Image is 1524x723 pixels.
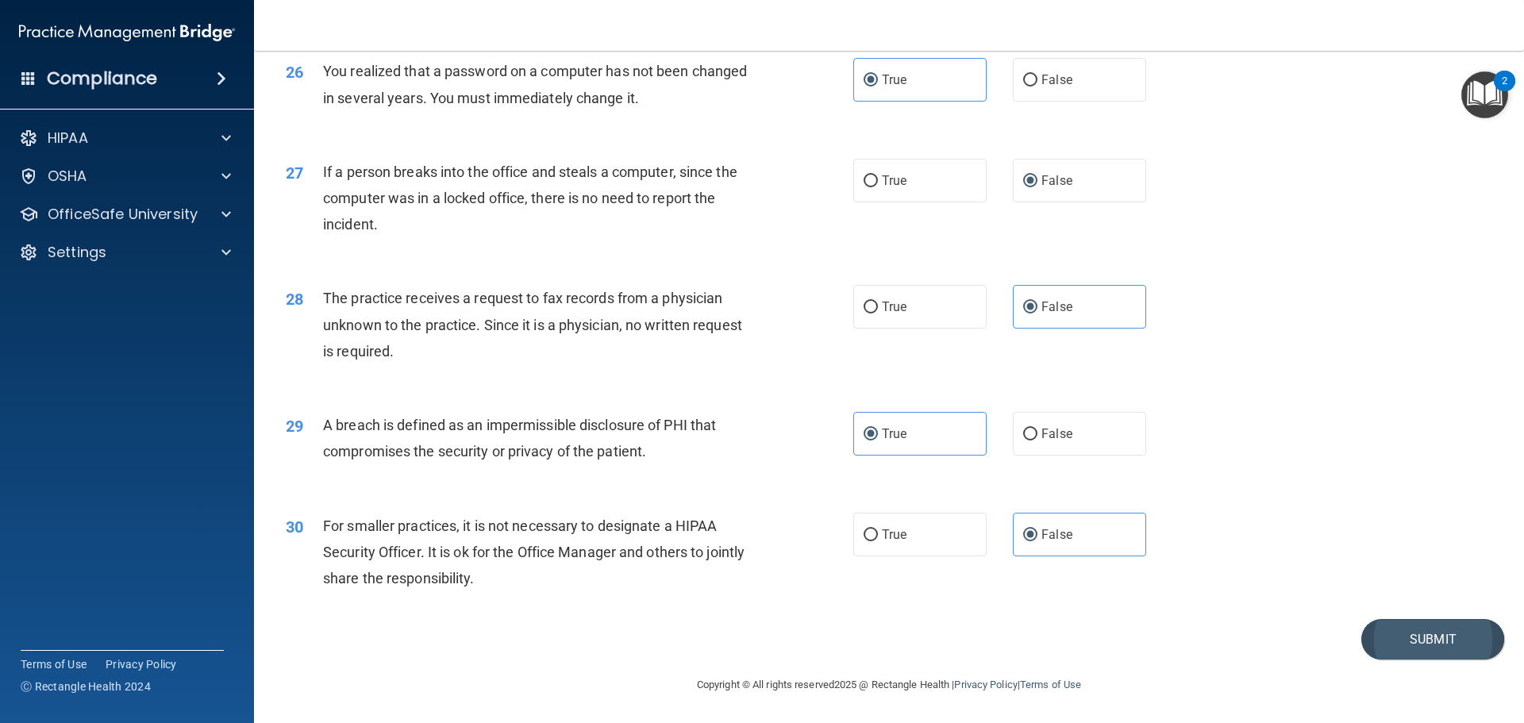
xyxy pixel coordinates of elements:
[1041,426,1072,441] span: False
[323,290,742,359] span: The practice receives a request to fax records from a physician unknown to the practice. Since it...
[323,163,737,233] span: If a person breaks into the office and steals a computer, since the computer was in a locked offi...
[1023,175,1037,187] input: False
[864,529,878,541] input: True
[21,679,151,694] span: Ⓒ Rectangle Health 2024
[1023,302,1037,313] input: False
[286,290,303,309] span: 28
[1361,619,1504,660] button: Submit
[323,417,716,460] span: A breach is defined as an impermissible disclosure of PHI that compromises the security or privac...
[323,63,747,106] span: You realized that a password on a computer has not been changed in several years. You must immedi...
[864,429,878,440] input: True
[1445,613,1505,674] iframe: Drift Widget Chat Controller
[19,243,231,262] a: Settings
[21,656,87,672] a: Terms of Use
[882,299,906,314] span: True
[286,417,303,436] span: 29
[323,517,745,586] span: For smaller practices, it is not necessary to designate a HIPAA Security Officer. It is ok for th...
[19,17,235,48] img: PMB logo
[599,660,1179,710] div: Copyright © All rights reserved 2025 @ Rectangle Health | |
[864,75,878,87] input: True
[1041,72,1072,87] span: False
[882,426,906,441] span: True
[48,205,198,224] p: OfficeSafe University
[954,679,1017,690] a: Privacy Policy
[882,72,906,87] span: True
[1020,679,1081,690] a: Terms of Use
[1502,81,1507,102] div: 2
[1041,173,1072,188] span: False
[19,129,231,148] a: HIPAA
[882,527,906,542] span: True
[1041,527,1072,542] span: False
[1041,299,1072,314] span: False
[19,167,231,186] a: OSHA
[286,163,303,183] span: 27
[48,167,87,186] p: OSHA
[106,656,177,672] a: Privacy Policy
[1023,75,1037,87] input: False
[882,173,906,188] span: True
[1461,71,1508,118] button: Open Resource Center, 2 new notifications
[1023,529,1037,541] input: False
[286,517,303,536] span: 30
[286,63,303,82] span: 26
[48,243,106,262] p: Settings
[48,129,88,148] p: HIPAA
[47,67,157,90] h4: Compliance
[864,175,878,187] input: True
[1023,429,1037,440] input: False
[19,205,231,224] a: OfficeSafe University
[864,302,878,313] input: True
